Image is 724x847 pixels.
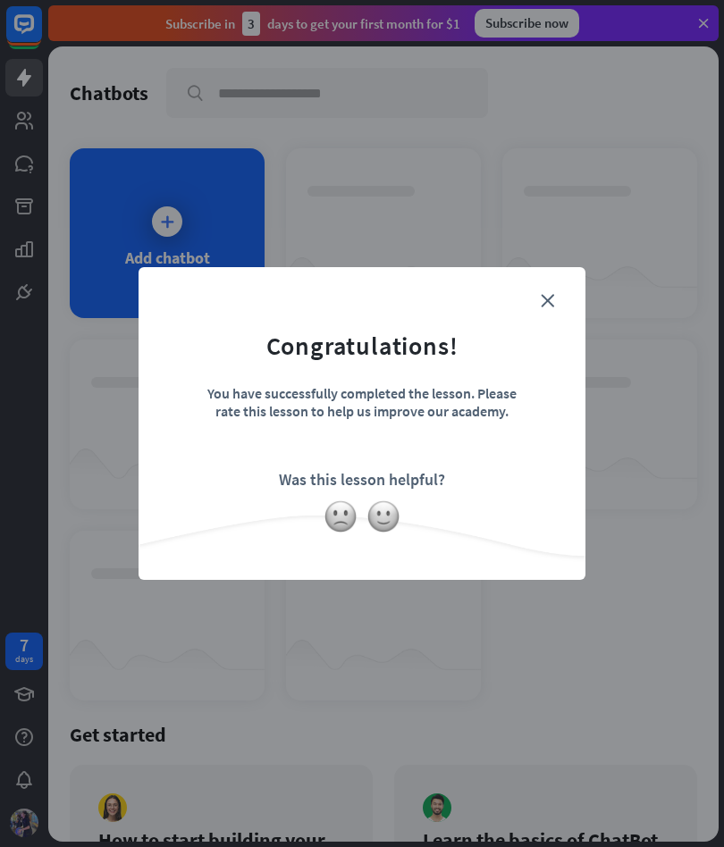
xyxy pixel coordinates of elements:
i: close [541,294,554,307]
img: slightly-smiling-face [366,499,400,533]
div: Congratulations! [266,330,459,362]
div: Was this lesson helpful? [279,469,445,490]
img: slightly-frowning-face [324,499,358,533]
div: You have successfully completed the lesson. Please rate this lesson to help us improve our academy. [206,384,518,447]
